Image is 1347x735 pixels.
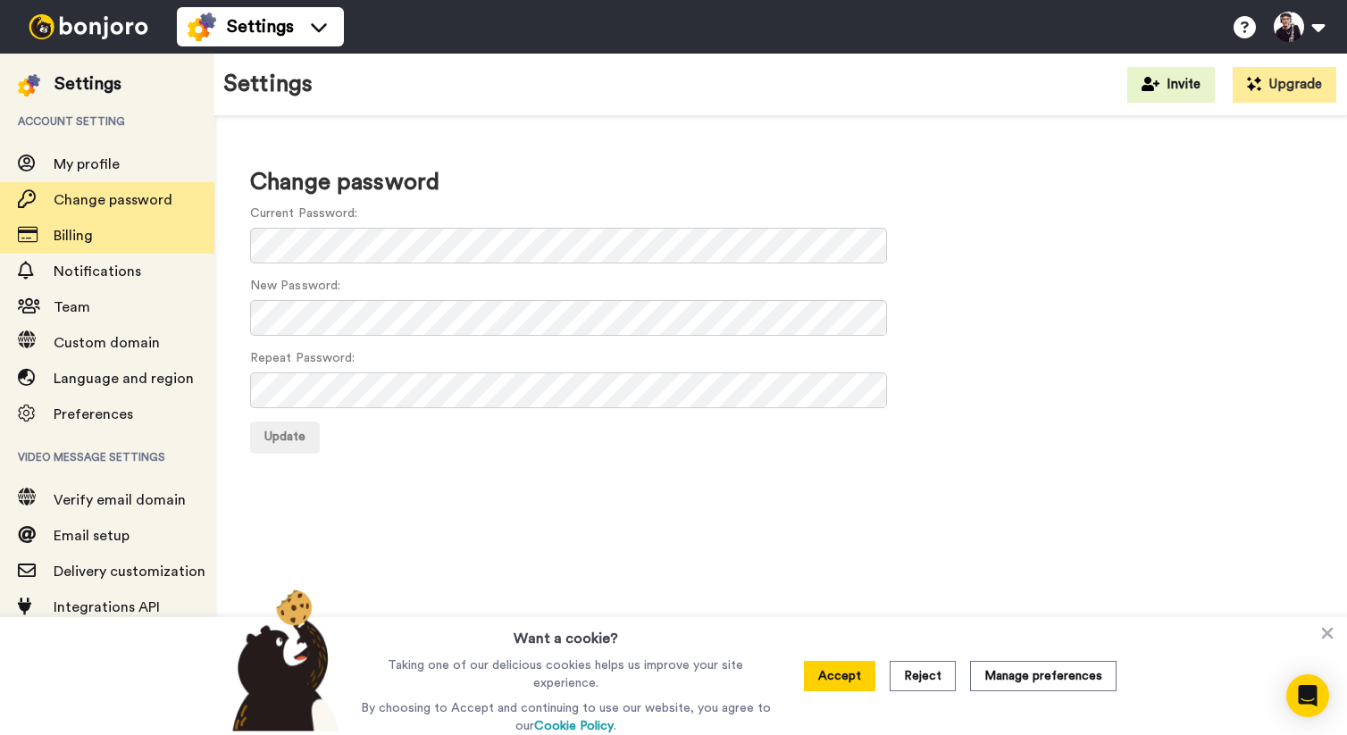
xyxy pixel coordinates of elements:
[54,529,130,543] span: Email setup
[54,493,186,507] span: Verify email domain
[54,372,194,386] span: Language and region
[21,14,155,39] img: bj-logo-header-white.svg
[188,13,216,41] img: settings-colored.svg
[514,617,618,649] h3: Want a cookie?
[223,71,313,97] h1: Settings
[216,589,348,731] img: bear-with-cookie.png
[54,229,93,243] span: Billing
[250,170,1311,196] h1: Change password
[54,71,121,96] div: Settings
[54,564,205,579] span: Delivery customization
[54,300,90,314] span: Team
[534,720,614,732] a: Cookie Policy
[54,600,160,614] span: Integrations API
[250,422,320,454] button: Update
[54,193,172,207] span: Change password
[970,661,1117,691] button: Manage preferences
[54,336,160,350] span: Custom domain
[250,349,355,368] label: Repeat Password:
[54,407,133,422] span: Preferences
[356,699,775,735] p: By choosing to Accept and continuing to use our website, you agree to our .
[227,14,294,39] span: Settings
[1127,67,1215,103] button: Invite
[1286,674,1329,717] div: Open Intercom Messenger
[264,430,305,443] span: Update
[804,661,875,691] button: Accept
[1233,67,1336,103] button: Upgrade
[250,205,357,223] label: Current Password:
[18,74,40,96] img: settings-colored.svg
[356,656,775,692] p: Taking one of our delicious cookies helps us improve your site experience.
[54,157,120,171] span: My profile
[890,661,956,691] button: Reject
[250,277,340,296] label: New Password:
[54,264,141,279] span: Notifications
